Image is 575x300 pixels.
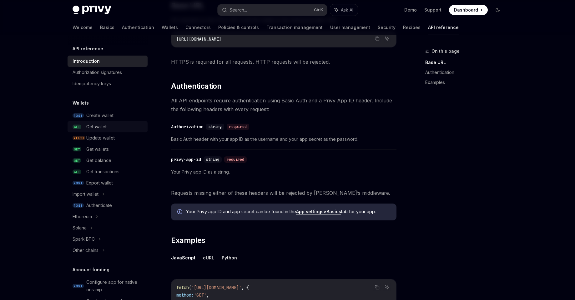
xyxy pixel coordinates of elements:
div: Update wallet [86,134,115,142]
a: GETGet transactions [68,166,148,177]
a: Authentication [122,20,154,35]
span: HTTPS is required for all requests. HTTP requests will be rejected. [171,57,396,66]
div: Export wallet [86,179,113,187]
span: ( [189,285,191,290]
div: required [224,156,247,163]
span: POST [73,284,84,288]
div: Other chains [73,247,98,254]
a: POSTAuthenticate [68,200,148,211]
span: , [206,292,209,298]
a: Base URL [425,57,508,67]
span: Ask AI [341,7,353,13]
a: Examples [425,77,508,87]
span: string [206,157,219,162]
span: fetch [176,285,189,290]
div: Authorization signatures [73,69,122,76]
div: Idempotency keys [73,80,111,87]
span: Your Privy app ID and app secret can be found in the tab for your app. [186,209,390,215]
a: Transaction management [266,20,323,35]
a: GETGet wallets [68,144,148,155]
a: Demo [404,7,417,13]
a: POSTExport wallet [68,177,148,189]
a: Authentication [425,67,508,77]
button: Ask AI [383,283,391,291]
a: GETGet wallet [68,121,148,132]
div: Introduction [73,57,100,65]
span: GET [73,158,81,163]
span: 'GET' [194,292,206,298]
span: On this page [431,47,460,55]
span: Examples [171,235,205,245]
span: method: [176,292,194,298]
a: Idempotency keys [68,78,148,89]
span: Your Privy app ID as a string. [171,168,396,176]
div: Authenticate [86,202,112,209]
strong: Basics [326,209,341,214]
span: [URL][DOMAIN_NAME] [176,36,221,42]
span: POST [73,181,84,185]
a: App settings>Basics [296,209,341,214]
a: Recipes [403,20,421,35]
span: Basic Auth header with your app ID as the username and your app secret as the password. [171,135,396,143]
div: Import wallet [73,190,98,198]
div: Get balance [86,157,111,164]
span: '[URL][DOMAIN_NAME]' [191,285,241,290]
span: , { [241,285,249,290]
div: Spark BTC [73,235,95,243]
div: privy-app-id [171,156,201,163]
button: cURL [203,250,214,265]
a: Basics [100,20,114,35]
h5: Account funding [73,266,109,273]
a: Authorization signatures [68,67,148,78]
button: JavaScript [171,250,195,265]
button: Copy the contents from the code block [373,35,381,43]
span: string [209,124,222,129]
button: Ask AI [330,4,358,16]
button: Toggle dark mode [493,5,503,15]
a: Security [378,20,396,35]
strong: App settings [296,209,324,214]
div: Create wallet [86,112,113,119]
a: PATCHUpdate wallet [68,132,148,144]
span: PATCH [73,136,85,140]
a: Welcome [73,20,93,35]
img: dark logo [73,6,111,14]
button: Search...CtrlK [218,4,327,16]
h5: Wallets [73,99,89,107]
button: Python [222,250,237,265]
div: required [227,124,249,130]
a: Connectors [185,20,211,35]
a: Policies & controls [218,20,259,35]
div: Configure app for native onramp [86,278,144,293]
button: Ask AI [383,35,391,43]
span: Authentication [171,81,222,91]
span: Dashboard [454,7,478,13]
a: API reference [428,20,459,35]
div: Ethereum [73,213,92,220]
a: GETGet balance [68,155,148,166]
span: POST [73,113,84,118]
a: Wallets [162,20,178,35]
span: GET [73,125,81,129]
div: Search... [229,6,247,14]
a: Support [424,7,441,13]
button: Copy the contents from the code block [373,283,381,291]
span: POST [73,203,84,208]
a: POSTConfigure app for native onramp [68,277,148,295]
span: Ctrl K [314,7,323,12]
div: Get wallet [86,123,107,130]
span: GET [73,170,81,174]
div: Authorization [171,124,204,130]
a: POSTCreate wallet [68,110,148,121]
div: Solana [73,224,87,232]
span: All API endpoints require authentication using Basic Auth and a Privy App ID header. Include the ... [171,96,396,114]
div: Get wallets [86,145,109,153]
a: User management [330,20,370,35]
span: GET [73,147,81,152]
span: Requests missing either of these headers will be rejected by [PERSON_NAME]’s middleware. [171,189,396,197]
svg: Info [177,209,184,215]
div: Get transactions [86,168,119,175]
a: Dashboard [449,5,488,15]
h5: API reference [73,45,103,52]
a: Introduction [68,56,148,67]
